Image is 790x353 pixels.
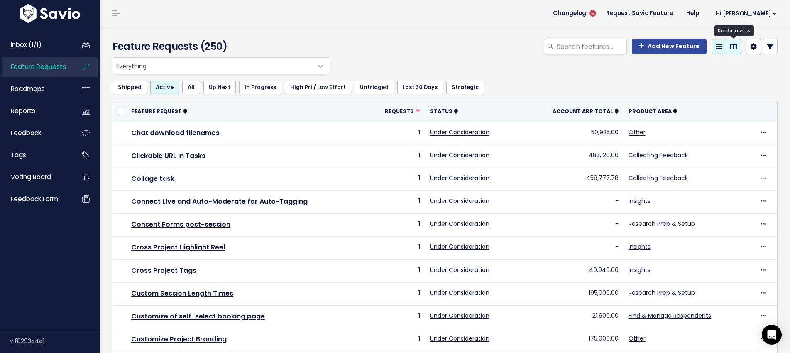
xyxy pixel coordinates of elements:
[11,195,58,203] span: Feedback form
[385,108,414,115] span: Requests
[397,81,443,94] a: Last 30 Days
[11,106,35,115] span: Reports
[131,334,227,344] a: Customize Project Branding
[589,10,596,17] span: 5
[285,81,351,94] a: High Pri / Low Effort
[131,108,182,115] span: Feature Request
[430,151,489,159] a: Under Consideration
[11,40,42,49] span: Inbox (1/1)
[367,237,425,259] td: 1
[599,7,680,20] a: Request Savio Feature
[131,128,220,138] a: Chat download filenames
[182,81,200,94] a: All
[367,122,425,145] td: 1
[131,242,225,252] a: Cross Project Highlight Reel
[367,306,425,328] td: 1
[526,191,623,214] td: -
[11,84,45,93] span: Roadmaps
[629,289,695,297] a: Research Prep & Setup
[553,108,613,115] span: Account ARR Total
[526,282,623,305] td: 195,000.00
[526,328,623,351] td: 175,000.00
[526,168,623,190] td: 458,777.78
[2,101,69,121] a: Reports
[430,334,489,343] a: Under Consideration
[10,330,100,352] div: v.f8293e4a1
[355,81,394,94] a: Untriaged
[629,151,688,159] a: Collecting Feedback
[629,334,646,343] a: Other
[430,289,489,297] a: Under Consideration
[430,220,489,228] a: Under Consideration
[367,145,425,168] td: 1
[430,174,489,182] a: Under Consideration
[2,123,69,143] a: Feedback
[446,81,484,94] a: Strategic
[11,151,26,159] span: Tags
[714,25,754,36] div: Kanban view
[430,108,452,115] span: Status
[150,81,179,94] a: Active
[203,81,236,94] a: Up Next
[367,259,425,282] td: 1
[762,325,782,345] div: Open Intercom Messenger
[526,122,623,145] td: 50,925.00
[131,197,308,206] a: Connect Live and Auto-Moderate for Auto-Tagging
[430,197,489,205] a: Under Consideration
[131,311,265,321] a: Customize of self-select booking page
[629,220,695,228] a: Research Prep & Setup
[113,81,778,94] ul: Filter feature requests
[11,173,51,181] span: Voting Board
[2,168,69,187] a: Voting Board
[716,10,777,17] span: Hi [PERSON_NAME]
[131,289,233,298] a: Custom Session Length Times
[556,39,627,54] input: Search features...
[629,128,646,136] a: Other
[629,197,651,205] a: Insights
[239,81,281,94] a: In Progress
[367,214,425,237] td: 1
[629,242,651,251] a: Insights
[2,146,69,165] a: Tags
[18,4,82,23] img: logo-white.9d6f32f41409.svg
[113,58,313,74] span: Everything
[385,107,420,115] a: Requests
[526,237,623,259] td: -
[131,220,230,229] a: Consent Forms post-session
[2,57,69,77] a: Feature Requests
[526,306,623,328] td: 21,600.00
[553,10,586,16] span: Changelog
[629,266,651,274] a: Insights
[430,311,489,320] a: Under Consideration
[2,79,69,99] a: Roadmaps
[553,107,619,115] a: Account ARR Total
[629,174,688,182] a: Collecting Feedback
[680,7,706,20] a: Help
[131,174,174,183] a: Collage task
[113,39,326,54] h4: Feature Requests (250)
[430,266,489,274] a: Under Consideration
[113,57,330,74] span: Everything
[629,311,711,320] a: Find & Manage Respondents
[367,282,425,305] td: 1
[131,266,196,275] a: Cross Project Tags
[430,242,489,251] a: Under Consideration
[367,168,425,190] td: 1
[629,108,672,115] span: Product Area
[430,128,489,136] a: Under Consideration
[367,191,425,214] td: 1
[11,62,66,71] span: Feature Requests
[113,81,147,94] a: Shipped
[526,259,623,282] td: 49,940.00
[430,107,458,115] a: Status
[632,39,707,54] a: Add New Feature
[131,107,187,115] a: Feature Request
[367,328,425,351] td: 1
[629,107,677,115] a: Product Area
[2,35,69,54] a: Inbox (1/1)
[2,190,69,209] a: Feedback form
[11,128,41,137] span: Feedback
[131,151,205,160] a: Clickable URL in Tasks
[526,214,623,237] td: -
[706,7,783,20] a: Hi [PERSON_NAME]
